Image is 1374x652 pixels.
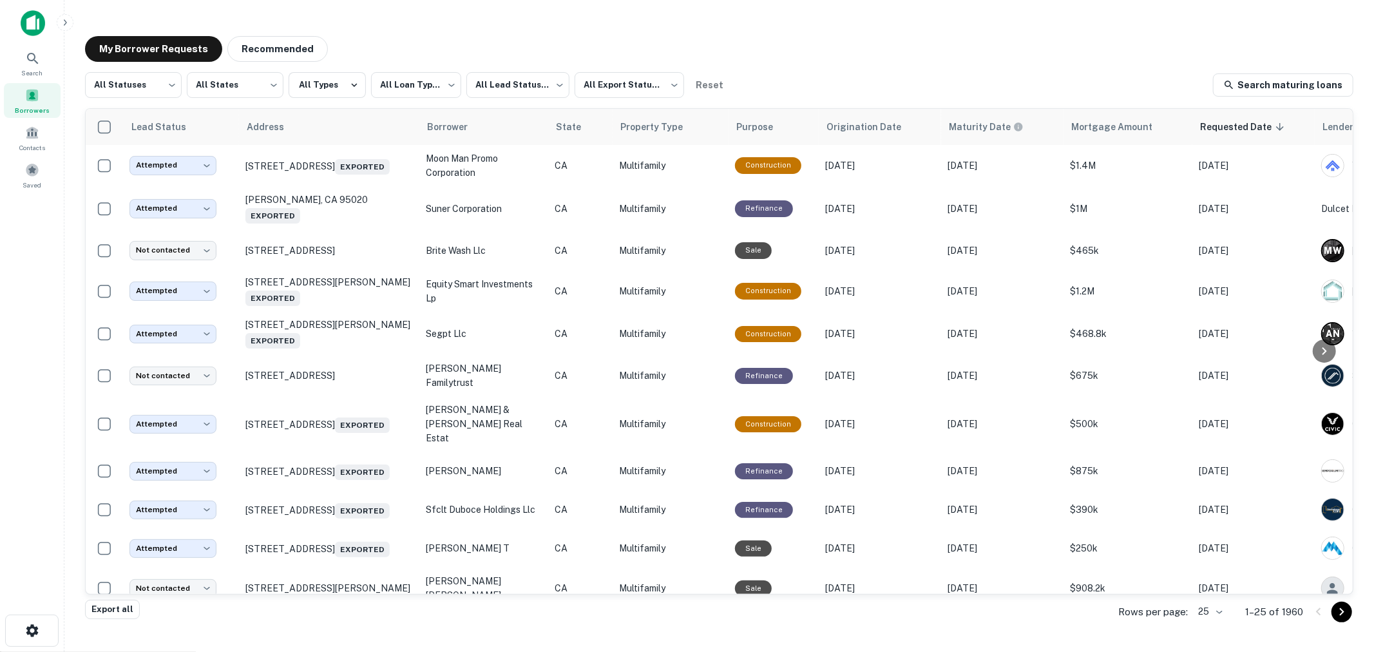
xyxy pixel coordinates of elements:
[1070,417,1186,431] p: $500k
[335,159,390,175] span: Exported
[729,109,819,145] th: Purpose
[129,367,216,385] div: Not contacted
[555,369,606,383] p: CA
[335,417,390,433] span: Exported
[85,68,182,102] div: All Statuses
[245,582,413,594] p: [STREET_ADDRESS][PERSON_NAME]
[1200,119,1288,135] span: Requested Date
[1070,581,1186,595] p: $908.2k
[735,463,793,479] div: This loan purpose was for refinancing
[245,208,300,224] span: Exported
[619,327,722,341] p: Multifamily
[735,368,793,384] div: This loan purpose was for refinancing
[466,68,569,102] div: All Lead Statuses
[245,245,413,256] p: [STREET_ADDRESS]
[23,180,42,190] span: Saved
[1064,109,1192,145] th: Mortgage Amount
[335,465,390,480] span: Exported
[1199,581,1308,595] p: [DATE]
[948,327,1057,341] p: [DATE]
[21,10,45,36] img: capitalize-icon.png
[247,119,301,135] span: Address
[15,105,50,115] span: Borrowers
[619,244,722,258] p: Multifamily
[735,416,801,432] div: This loan purpose was for construction
[1310,549,1374,611] iframe: Chat Widget
[245,501,413,519] p: [STREET_ADDRESS]
[426,541,542,555] p: [PERSON_NAME] t
[426,151,542,180] p: moon man promo corporation
[129,579,216,598] div: Not contacted
[825,244,935,258] p: [DATE]
[689,72,730,98] button: Reset
[825,327,935,341] p: [DATE]
[948,284,1057,298] p: [DATE]
[735,502,793,518] div: This loan purpose was for refinancing
[426,464,542,478] p: [PERSON_NAME]
[1070,541,1186,555] p: $250k
[826,119,918,135] span: Origination Date
[1070,202,1186,216] p: $1M
[619,417,722,431] p: Multifamily
[245,415,413,433] p: [STREET_ADDRESS]
[825,284,935,298] p: [DATE]
[245,370,413,381] p: [STREET_ADDRESS]
[426,574,542,602] p: [PERSON_NAME] [PERSON_NAME]
[4,158,61,193] a: Saved
[825,541,935,555] p: [DATE]
[825,581,935,595] p: [DATE]
[85,600,140,619] button: Export all
[949,120,1011,134] h6: Maturity Date
[4,83,61,118] a: Borrowers
[735,283,801,299] div: This loan purpose was for construction
[1070,464,1186,478] p: $875k
[371,68,461,102] div: All Loan Types
[129,539,216,558] div: Attempted
[619,284,722,298] p: Multifamily
[555,541,606,555] p: CA
[129,156,216,175] div: Attempted
[245,539,413,557] p: [STREET_ADDRESS]
[245,333,300,349] span: Exported
[245,319,413,349] p: [STREET_ADDRESS][PERSON_NAME]
[426,202,542,216] p: suner corporation
[426,403,542,445] p: [PERSON_NAME] & [PERSON_NAME] real estat
[129,241,216,260] div: Not contacted
[619,464,722,478] p: Multifamily
[1199,464,1308,478] p: [DATE]
[619,202,722,216] p: Multifamily
[1199,369,1308,383] p: [DATE]
[1070,369,1186,383] p: $675k
[1070,503,1186,517] p: $390k
[426,244,542,258] p: brite wash llc
[1070,327,1186,341] p: $468.8k
[619,369,722,383] p: Multifamily
[1331,602,1352,622] button: Go to next page
[1070,158,1186,173] p: $1.4M
[619,581,722,595] p: Multifamily
[555,327,606,341] p: CA
[426,277,542,305] p: equity smart investments lp
[426,503,542,517] p: sfclt duboce holdings llc
[613,109,729,145] th: Property Type
[4,46,61,81] a: Search
[245,291,300,306] span: Exported
[736,119,790,135] span: Purpose
[555,417,606,431] p: CA
[1199,284,1308,298] p: [DATE]
[1199,244,1308,258] p: [DATE]
[1071,119,1169,135] span: Mortgage Amount
[825,503,935,517] p: [DATE]
[19,142,45,153] span: Contacts
[129,415,216,434] div: Attempted
[335,542,390,557] span: Exported
[575,68,684,102] div: All Export Statuses
[735,326,801,342] div: This loan purpose was for construction
[619,503,722,517] p: Multifamily
[187,68,283,102] div: All States
[948,417,1057,431] p: [DATE]
[1193,602,1225,621] div: 25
